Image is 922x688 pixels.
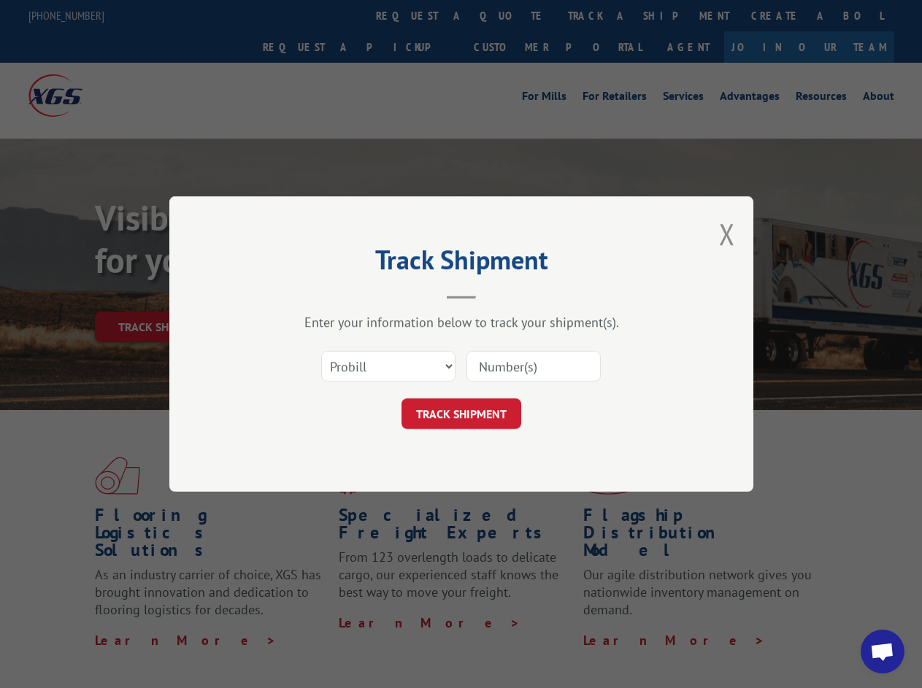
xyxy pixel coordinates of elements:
input: Number(s) [466,351,601,382]
div: Enter your information below to track your shipment(s). [242,314,680,331]
h2: Track Shipment [242,250,680,277]
button: TRACK SHIPMENT [402,398,521,429]
button: Close modal [719,214,735,253]
a: Open chat [861,630,904,673]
